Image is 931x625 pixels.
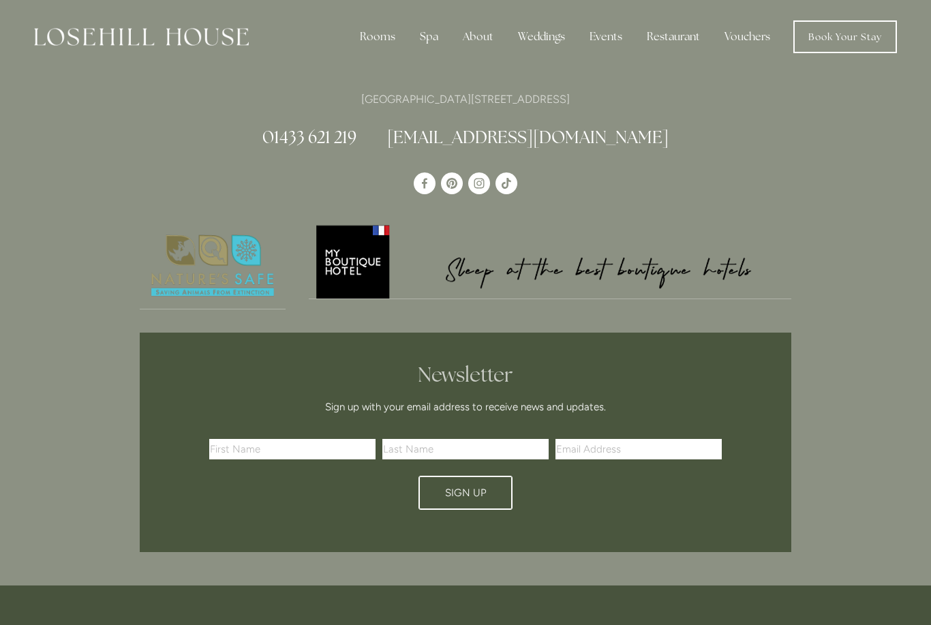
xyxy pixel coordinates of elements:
[414,172,436,194] a: Losehill House Hotel & Spa
[34,28,249,46] img: Losehill House
[349,23,406,50] div: Rooms
[418,476,513,510] button: Sign Up
[445,487,487,499] span: Sign Up
[452,23,504,50] div: About
[309,223,792,299] a: My Boutique Hotel - Logo
[495,172,517,194] a: TikTok
[507,23,576,50] div: Weddings
[468,172,490,194] a: Instagram
[382,439,549,459] input: Last Name
[140,90,791,108] p: [GEOGRAPHIC_DATA][STREET_ADDRESS]
[714,23,781,50] a: Vouchers
[214,399,717,415] p: Sign up with your email address to receive news and updates.
[209,439,376,459] input: First Name
[387,126,669,148] a: [EMAIL_ADDRESS][DOMAIN_NAME]
[214,363,717,387] h2: Newsletter
[262,126,356,148] a: 01433 621 219
[555,439,722,459] input: Email Address
[309,223,792,299] img: My Boutique Hotel - Logo
[636,23,711,50] div: Restaurant
[409,23,449,50] div: Spa
[140,223,286,309] img: Nature's Safe - Logo
[441,172,463,194] a: Pinterest
[793,20,897,53] a: Book Your Stay
[579,23,633,50] div: Events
